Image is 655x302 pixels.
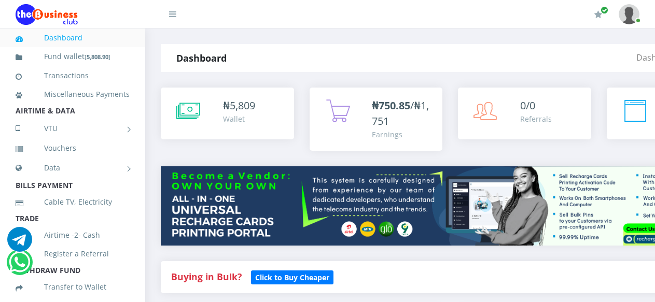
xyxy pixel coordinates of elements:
a: Data [16,155,130,181]
a: Airtime -2- Cash [16,223,130,247]
a: Click to Buy Cheaper [251,270,333,283]
img: User [619,4,639,24]
a: Transactions [16,64,130,88]
i: Renew/Upgrade Subscription [594,10,602,19]
strong: Dashboard [176,52,227,64]
div: ₦ [223,98,255,113]
span: Renew/Upgrade Subscription [601,6,608,14]
span: 0/0 [520,98,535,112]
a: ₦5,809 Wallet [161,88,294,139]
a: ₦750.85/₦1,751 Earnings [310,88,443,151]
span: /₦1,751 [372,98,429,128]
a: Cable TV, Electricity [16,190,130,214]
div: Earnings [372,129,433,140]
b: Click to Buy Cheaper [255,272,329,282]
b: ₦750.85 [372,98,410,112]
a: Chat for support [9,257,30,275]
a: Chat for support [7,235,32,252]
a: Dashboard [16,26,130,50]
a: Register a Referral [16,242,130,266]
a: VTU [16,116,130,141]
div: Wallet [223,113,255,124]
a: Miscellaneous Payments [16,82,130,106]
a: Fund wallet[5,808.90] [16,45,130,69]
span: 5,809 [230,98,255,112]
a: 0/0 Referrals [458,88,591,139]
a: Vouchers [16,136,130,160]
small: [ ] [85,53,110,61]
div: Referrals [520,113,552,124]
b: 5,808.90 [87,53,108,61]
strong: Buying in Bulk? [171,270,242,283]
a: Transfer to Wallet [16,275,130,299]
img: Logo [16,4,78,25]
